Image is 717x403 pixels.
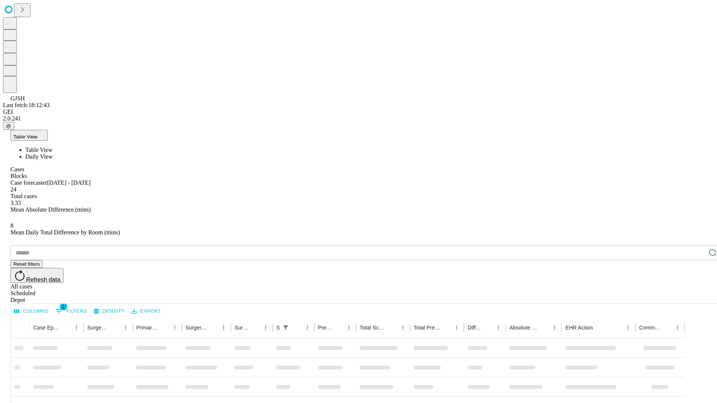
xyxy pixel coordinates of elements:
[509,325,538,331] div: Absolute Difference
[318,325,333,331] div: Predicted In Room Duration
[10,222,13,229] span: 8
[441,322,451,333] button: Sort
[120,322,131,333] button: Menu
[13,261,40,267] span: Reset filters
[159,322,170,333] button: Sort
[3,115,714,122] div: 2.0.241
[493,322,504,333] button: Menu
[10,206,91,213] span: Mean Absolute Difference (mins)
[483,322,493,333] button: Sort
[6,123,11,129] span: @
[360,325,387,331] div: Total Scheduled Duration
[10,95,25,101] span: GJSH
[539,322,549,333] button: Sort
[662,322,672,333] button: Sort
[61,322,71,333] button: Sort
[110,322,120,333] button: Sort
[10,268,63,283] button: Refresh data
[60,303,67,310] span: 1
[136,325,158,331] div: Primary Service
[565,325,593,331] div: EHR Action
[10,229,120,235] span: Mean Daily Total Difference by Room (mins)
[549,322,560,333] button: Menu
[71,322,82,333] button: Menu
[639,325,661,331] div: Comments
[3,122,14,130] button: @
[186,325,207,331] div: Surgery Name
[33,325,60,331] div: Case Epic Id
[414,325,441,331] div: Total Predicted Duration
[92,306,127,317] button: Density
[593,322,604,333] button: Sort
[10,130,48,141] button: Table View
[10,193,37,199] span: Total cases
[3,102,50,108] span: Last fetch: 18:12:43
[47,179,90,186] span: [DATE] - [DATE]
[235,325,249,331] div: Surgery Date
[280,322,291,333] button: Show filters
[13,134,37,140] span: Table View
[26,277,60,283] span: Refresh data
[218,322,229,333] button: Menu
[53,305,89,317] button: Show filters
[276,325,280,331] div: Scheduled In Room Duration
[10,186,16,193] span: 24
[451,322,462,333] button: Menu
[250,322,260,333] button: Sort
[25,147,53,153] span: Table View
[280,322,291,333] div: 1 active filter
[25,153,53,160] span: Daily View
[208,322,218,333] button: Sort
[87,325,109,331] div: Surgeon Name
[130,306,163,317] button: Export
[10,200,21,206] span: 3.33
[623,322,633,333] button: Menu
[292,322,302,333] button: Sort
[344,322,354,333] button: Menu
[672,322,683,333] button: Menu
[302,322,313,333] button: Menu
[333,322,344,333] button: Sort
[387,322,398,333] button: Sort
[10,260,43,268] button: Reset filters
[170,322,180,333] button: Menu
[398,322,408,333] button: Menu
[10,179,47,186] span: Case forecaster
[468,325,482,331] div: Difference
[260,322,271,333] button: Menu
[3,109,714,115] div: GEI
[12,306,50,317] button: Select columns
